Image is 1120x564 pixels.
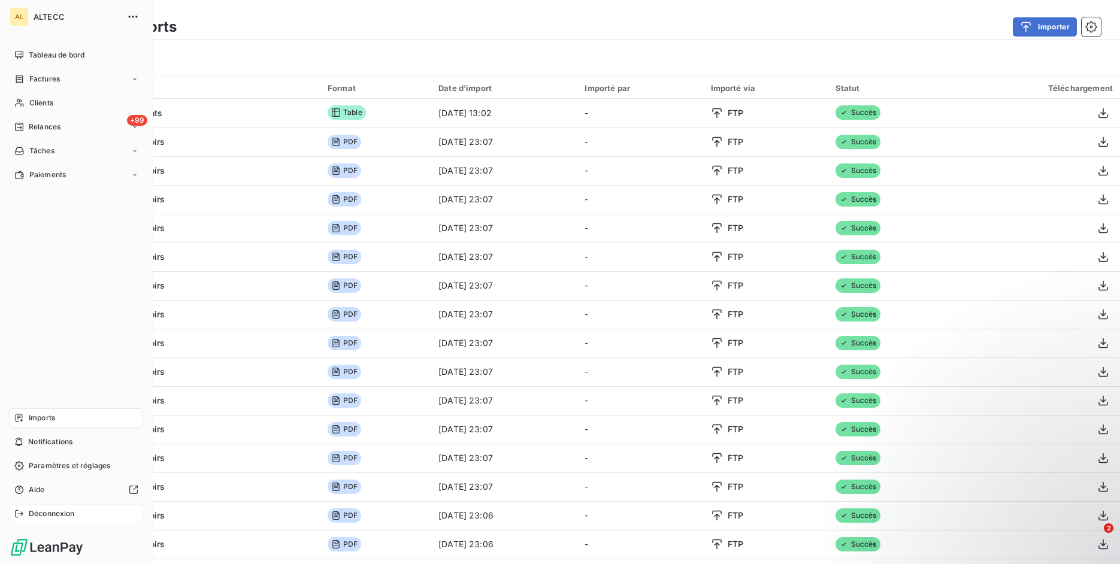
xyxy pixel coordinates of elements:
[836,250,880,264] span: Succès
[836,365,880,379] span: Succès
[577,357,703,386] td: -
[328,250,361,264] span: PDF
[29,460,110,471] span: Paramètres et réglages
[328,393,361,408] span: PDF
[10,538,84,557] img: Logo LeanPay
[29,145,55,156] span: Tâches
[431,386,577,415] td: [DATE] 23:07
[836,480,880,494] span: Succès
[836,83,946,93] div: Statut
[328,537,361,551] span: PDF
[577,300,703,329] td: -
[328,83,424,93] div: Format
[28,436,72,447] span: Notifications
[836,451,880,465] span: Succès
[431,300,577,329] td: [DATE] 23:07
[438,83,570,93] div: Date d’import
[728,193,743,205] span: FTP
[328,105,366,120] span: Table
[836,393,880,408] span: Succès
[577,386,703,415] td: -
[431,501,577,530] td: [DATE] 23:06
[836,221,880,235] span: Succès
[585,83,696,93] div: Importé par
[1013,17,1077,37] button: Importer
[577,329,703,357] td: -
[431,156,577,185] td: [DATE] 23:07
[431,530,577,559] td: [DATE] 23:06
[836,163,880,178] span: Succès
[728,452,743,464] span: FTP
[960,83,1113,93] div: Téléchargement
[577,99,703,128] td: -
[29,50,84,60] span: Tableau de bord
[836,508,880,523] span: Succès
[728,251,743,263] span: FTP
[431,444,577,472] td: [DATE] 23:07
[577,530,703,559] td: -
[29,122,60,132] span: Relances
[328,192,361,207] span: PDF
[728,481,743,493] span: FTP
[328,221,361,235] span: PDF
[577,501,703,530] td: -
[10,480,143,499] a: Aide
[728,107,743,119] span: FTP
[431,357,577,386] td: [DATE] 23:07
[431,329,577,357] td: [DATE] 23:07
[728,366,743,378] span: FTP
[711,83,821,93] div: Importé via
[328,307,361,322] span: PDF
[728,222,743,234] span: FTP
[577,156,703,185] td: -
[728,538,743,550] span: FTP
[328,278,361,293] span: PDF
[836,336,880,350] span: Succès
[836,192,880,207] span: Succès
[127,115,147,126] span: +99
[10,7,29,26] div: AL
[836,135,880,149] span: Succès
[328,336,361,350] span: PDF
[328,508,361,523] span: PDF
[880,448,1120,532] iframe: Intercom notifications message
[577,271,703,300] td: -
[328,422,361,436] span: PDF
[577,214,703,242] td: -
[728,280,743,292] span: FTP
[431,214,577,242] td: [DATE] 23:07
[836,422,880,436] span: Succès
[328,163,361,178] span: PDF
[29,413,55,423] span: Imports
[431,472,577,501] td: [DATE] 23:07
[577,128,703,156] td: -
[431,415,577,444] td: [DATE] 23:07
[836,537,880,551] span: Succès
[577,242,703,271] td: -
[431,242,577,271] td: [DATE] 23:07
[328,480,361,494] span: PDF
[29,169,66,180] span: Paiements
[728,308,743,320] span: FTP
[1079,523,1108,552] iframe: Intercom live chat
[728,337,743,349] span: FTP
[431,271,577,300] td: [DATE] 23:07
[1104,523,1113,533] span: 2
[836,307,880,322] span: Succès
[431,128,577,156] td: [DATE] 23:07
[29,98,53,108] span: Clients
[328,365,361,379] span: PDF
[728,395,743,407] span: FTP
[29,508,75,519] span: Déconnexion
[328,451,361,465] span: PDF
[328,135,361,149] span: PDF
[57,83,313,93] div: Import
[577,472,703,501] td: -
[728,136,743,148] span: FTP
[29,74,60,84] span: Factures
[836,105,880,120] span: Succès
[728,510,743,521] span: FTP
[728,423,743,435] span: FTP
[836,278,880,293] span: Succès
[577,444,703,472] td: -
